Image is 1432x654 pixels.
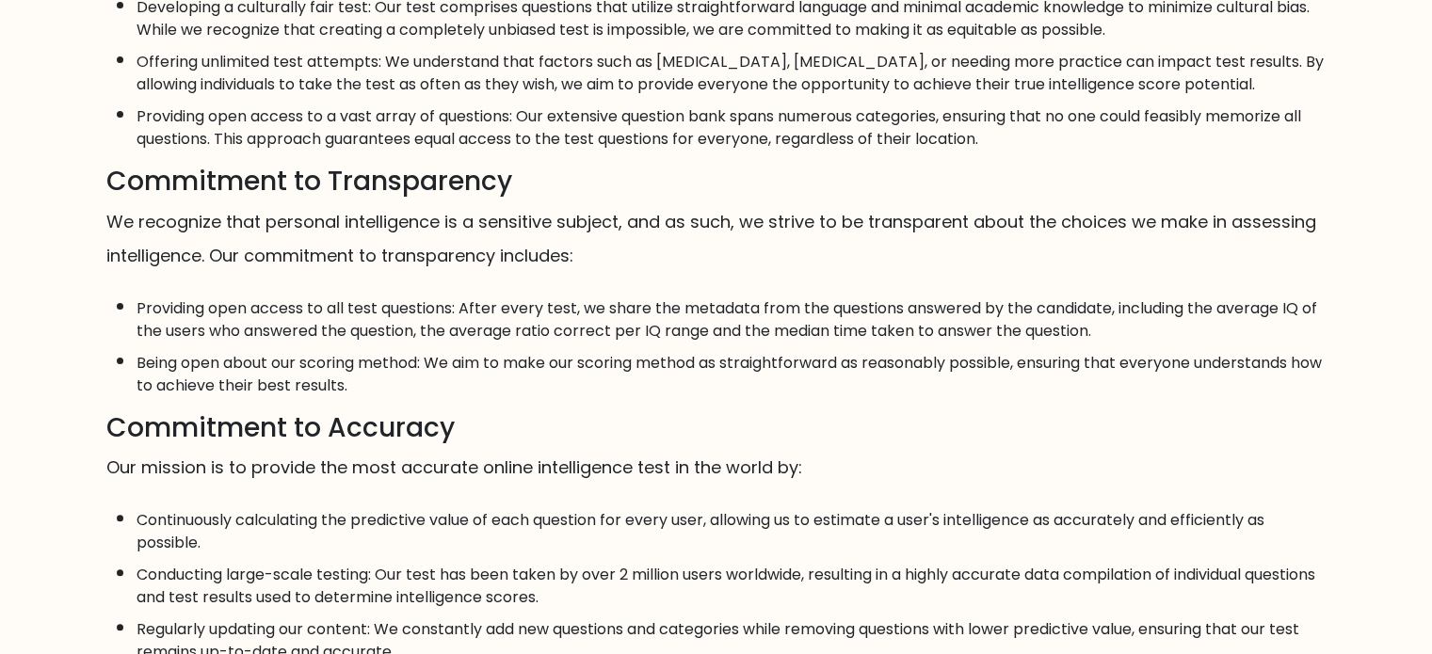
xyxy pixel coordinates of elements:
[137,41,1327,96] li: Offering unlimited test attempts: We understand that factors such as [MEDICAL_DATA], [MEDICAL_DAT...
[137,96,1327,151] li: Providing open access to a vast array of questions: Our extensive question bank spans numerous ca...
[137,343,1327,397] li: Being open about our scoring method: We aim to make our scoring method as straightforward as reas...
[106,166,1327,198] h3: Commitment to Transparency
[106,412,1327,444] h3: Commitment to Accuracy
[137,554,1327,609] li: Conducting large-scale testing: Our test has been taken by over 2 million users worldwide, result...
[137,500,1327,554] li: Continuously calculating the predictive value of each question for every user, allowing us to est...
[106,451,1327,485] p: Our mission is to provide the most accurate online intelligence test in the world by:
[106,205,1327,273] p: We recognize that personal intelligence is a sensitive subject, and as such, we strive to be tran...
[137,288,1327,343] li: Providing open access to all test questions: After every test, we share the metadata from the que...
